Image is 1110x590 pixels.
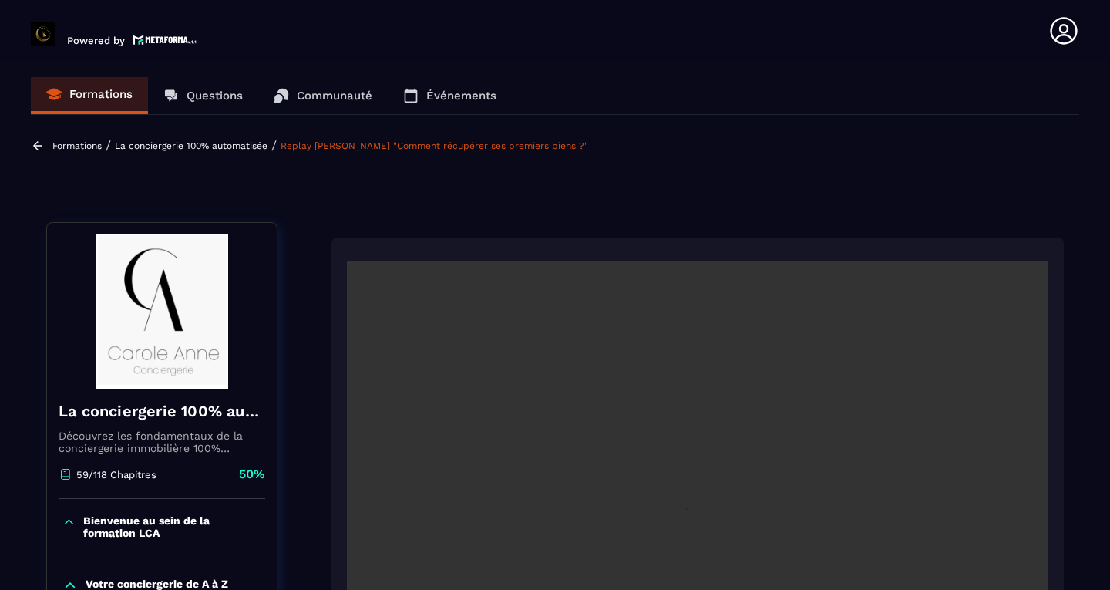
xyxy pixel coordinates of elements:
[67,35,125,46] p: Powered by
[187,89,243,103] p: Questions
[115,140,267,151] a: La conciergerie 100% automatisée
[388,77,512,114] a: Événements
[59,400,265,422] h4: La conciergerie 100% automatisée
[69,87,133,101] p: Formations
[281,140,588,151] a: Replay [PERSON_NAME] "Comment récupérer ses premiers biens ?"
[31,77,148,114] a: Formations
[426,89,496,103] p: Événements
[76,469,156,480] p: 59/118 Chapitres
[258,77,388,114] a: Communauté
[59,234,265,389] img: banner
[106,138,111,153] span: /
[133,33,197,46] img: logo
[83,514,261,539] p: Bienvenue au sein de la formation LCA
[239,466,265,483] p: 50%
[31,22,55,46] img: logo-branding
[148,77,258,114] a: Questions
[59,430,265,454] p: Découvrez les fondamentaux de la conciergerie immobilière 100% automatisée. Cette formation est c...
[52,140,102,151] a: Formations
[271,138,277,153] span: /
[297,89,372,103] p: Communauté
